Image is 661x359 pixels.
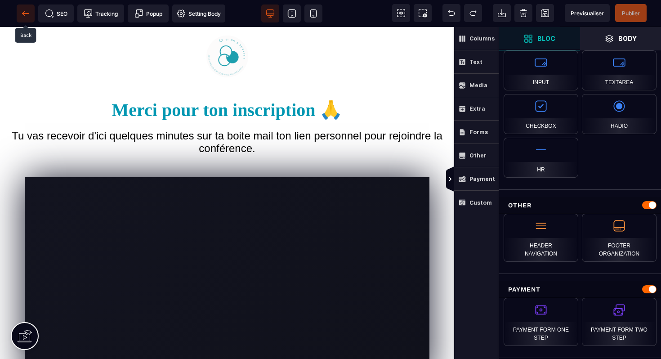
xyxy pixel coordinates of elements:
strong: Text [469,58,482,65]
div: Header navigation [504,214,578,262]
strong: Body [618,35,637,42]
span: Tracking [84,9,118,18]
div: Footer Organization [582,214,657,262]
h1: Merci pour ton inscription 🙏 [7,68,447,98]
span: Previsualiser [571,10,604,17]
div: Domaine: [DOMAIN_NAME] [23,23,102,31]
div: Hr [504,138,578,178]
strong: Forms [469,129,488,135]
img: tab_domain_overview_orange.svg [36,52,44,59]
div: Checkbox [504,94,578,134]
strong: Other [469,152,487,159]
span: Publier [622,10,640,17]
img: website_grey.svg [14,23,22,31]
div: Other [499,197,661,214]
div: Payment Form Two Step [582,298,657,346]
div: Mots-clés [112,53,138,59]
div: Textarea [582,50,657,90]
img: logo_orange.svg [14,14,22,22]
span: Open Blocks [499,27,580,50]
img: tab_keywords_by_traffic_grey.svg [102,52,109,59]
strong: Custom [469,199,492,206]
strong: Extra [469,105,485,112]
h2: Tu vas recevoir d'ici quelques minutes sur ta boite mail ton lien personnel pour rejoindre la con... [7,98,447,132]
span: SEO [45,9,67,18]
div: Radio [582,94,657,134]
div: v 4.0.25 [25,14,44,22]
strong: Bloc [537,35,555,42]
img: 8f1ddb3687013ad2e118ddaa62bb9aae_LRBC_ESOP_(1).png [205,7,250,53]
div: Input [504,50,578,90]
span: Popup [134,9,162,18]
strong: Media [469,82,487,89]
span: View components [392,4,410,22]
div: Domaine [46,53,69,59]
strong: Payment [469,175,495,182]
div: Payment Form One Step [504,298,578,346]
strong: Columns [469,35,495,42]
span: Preview [565,4,610,22]
span: Open Layer Manager [580,27,661,50]
div: Payment [499,281,661,298]
span: Setting Body [177,9,221,18]
span: Screenshot [414,4,432,22]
